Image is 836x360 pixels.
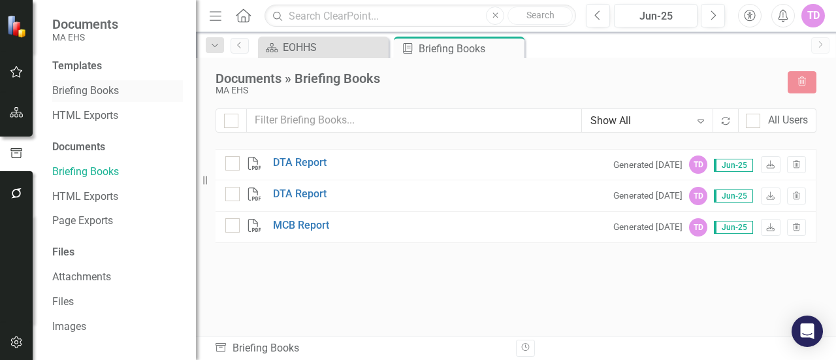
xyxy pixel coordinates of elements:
div: Documents » Briefing Books [216,71,775,86]
div: Templates [52,59,183,74]
input: Search ClearPoint... [265,5,576,27]
div: TD [689,187,707,205]
span: Documents [52,16,118,32]
small: MA EHS [52,32,118,42]
div: EOHHS [283,39,385,56]
button: Jun-25 [614,4,698,27]
span: Jun-25 [714,189,753,203]
a: Attachments [52,270,183,285]
span: Jun-25 [714,159,753,172]
a: Images [52,319,183,335]
img: ClearPoint Strategy [6,14,30,38]
a: DTA Report [273,187,327,202]
small: Generated [DATE] [613,221,683,233]
a: DTA Report [273,155,327,171]
span: Jun-25 [714,221,753,234]
small: Generated [DATE] [613,159,683,171]
div: MA EHS [216,86,775,95]
div: TD [689,218,707,237]
div: TD [689,155,707,174]
a: Page Exports [52,214,183,229]
div: Jun-25 [619,8,693,24]
a: Briefing Books [52,165,183,180]
small: Generated [DATE] [613,189,683,202]
a: Files [52,295,183,310]
a: HTML Exports [52,108,183,123]
div: Briefing Books [214,341,506,356]
a: HTML Exports [52,189,183,205]
div: Documents [52,140,183,155]
a: MCB Report [273,218,329,233]
div: Files [52,245,183,260]
button: TD [801,4,825,27]
div: Briefing Books [419,41,521,57]
div: Open Intercom Messenger [792,316,823,347]
a: EOHHS [261,39,385,56]
span: Search [526,10,555,20]
button: Search [507,7,573,25]
a: Briefing Books [52,84,183,99]
div: Show All [590,114,690,129]
div: All Users [768,113,808,128]
input: Filter Briefing Books... [246,108,582,133]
